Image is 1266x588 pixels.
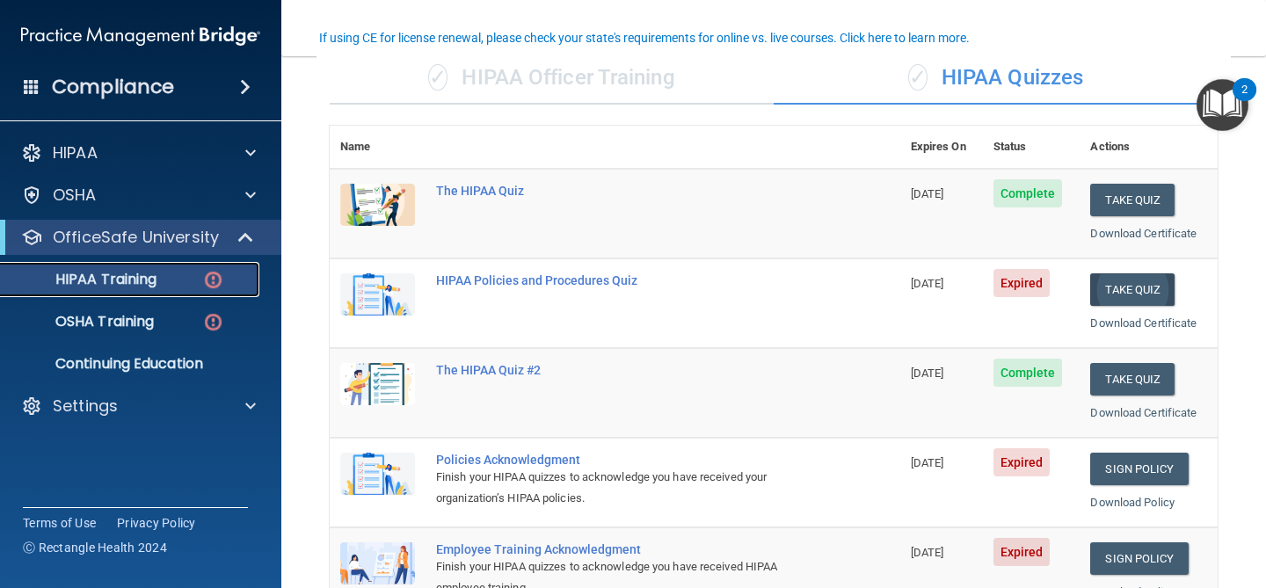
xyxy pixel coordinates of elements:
a: OSHA [21,185,256,206]
span: Expired [993,538,1051,566]
p: HIPAA Training [11,271,156,288]
p: Settings [53,396,118,417]
span: [DATE] [911,456,944,469]
p: OSHA [53,185,97,206]
div: HIPAA Officer Training [330,52,774,105]
img: danger-circle.6113f641.png [202,311,224,333]
span: ✓ [908,64,928,91]
img: danger-circle.6113f641.png [202,269,224,291]
span: Ⓒ Rectangle Health 2024 [23,539,167,556]
a: Download Certificate [1090,316,1197,330]
p: OSHA Training [11,313,154,330]
div: If using CE for license renewal, please check your state's requirements for online vs. live cours... [319,32,970,44]
span: Complete [993,179,1063,207]
p: HIPAA [53,142,98,163]
a: Terms of Use [23,514,96,532]
span: Expired [993,269,1051,297]
th: Actions [1080,126,1218,169]
th: Name [330,126,426,169]
p: Continuing Education [11,355,251,373]
div: Policies Acknowledgment [436,453,812,467]
button: Open Resource Center, 2 new notifications [1197,79,1248,131]
span: [DATE] [911,277,944,290]
a: HIPAA [21,142,256,163]
a: Sign Policy [1090,542,1188,575]
span: [DATE] [911,546,944,559]
button: If using CE for license renewal, please check your state's requirements for online vs. live cours... [316,29,972,47]
a: Download Policy [1090,496,1175,509]
button: Take Quiz [1090,273,1175,306]
span: ✓ [428,64,447,91]
div: 2 [1241,90,1248,113]
div: The HIPAA Quiz #2 [436,363,812,377]
a: Settings [21,396,256,417]
span: Complete [993,359,1063,387]
img: PMB logo [21,18,260,54]
a: Download Certificate [1090,227,1197,240]
div: HIPAA Quizzes [774,52,1218,105]
h4: Compliance [52,75,174,99]
a: Privacy Policy [117,514,196,532]
span: [DATE] [911,187,944,200]
th: Status [983,126,1080,169]
a: Sign Policy [1090,453,1188,485]
a: Download Certificate [1090,406,1197,419]
button: Take Quiz [1090,184,1175,216]
div: Finish your HIPAA quizzes to acknowledge you have received your organization’s HIPAA policies. [436,467,812,509]
a: OfficeSafe University [21,227,255,248]
span: [DATE] [911,367,944,380]
button: Take Quiz [1090,363,1175,396]
th: Expires On [900,126,983,169]
span: Expired [993,448,1051,476]
div: Employee Training Acknowledgment [436,542,812,556]
div: HIPAA Policies and Procedures Quiz [436,273,812,287]
div: The HIPAA Quiz [436,184,812,198]
p: OfficeSafe University [53,227,219,248]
